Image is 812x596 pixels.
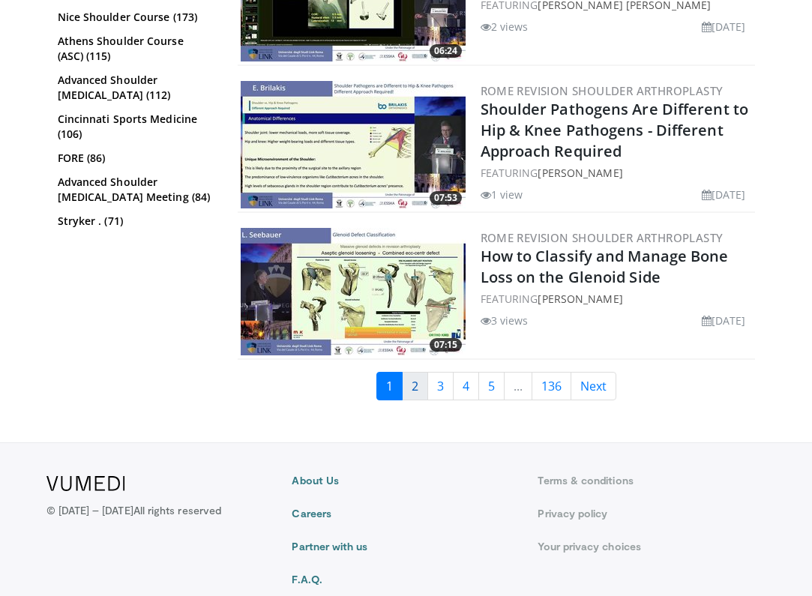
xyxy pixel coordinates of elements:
[430,191,462,205] span: 07:53
[702,313,746,328] li: [DATE]
[58,112,211,142] a: Cincinnati Sports Medicine (106)
[58,73,211,103] a: Advanced Shoulder [MEDICAL_DATA] (112)
[241,81,466,208] img: 6a7d116b-e731-469b-a02b-077c798815a2.300x170_q85_crop-smart_upscale.jpg
[538,166,622,180] a: [PERSON_NAME]
[241,228,466,355] img: 7716c532-36a9-4dad-b86c-09d631fd23d5.300x170_q85_crop-smart_upscale.jpg
[481,187,523,202] li: 1 view
[292,539,520,554] a: Partner with us
[481,83,724,98] a: Rome Revision Shoulder Arthroplasty
[292,572,520,587] a: F.A.Q.
[702,187,746,202] li: [DATE]
[453,372,479,400] a: 4
[481,99,749,161] a: Shoulder Pathogens Are Different to Hip & Knee Pathogens - Different Approach Required
[532,372,571,400] a: 136
[402,372,428,400] a: 2
[46,476,125,491] img: VuMedi Logo
[481,230,724,245] a: Rome Revision Shoulder Arthroplasty
[478,372,505,400] a: 5
[430,338,462,352] span: 07:15
[58,34,211,64] a: Athens Shoulder Course (ASC) (115)
[238,372,755,400] nav: Search results pages
[46,503,222,518] p: © [DATE] – [DATE]
[430,44,462,58] span: 06:24
[58,175,211,205] a: Advanced Shoulder [MEDICAL_DATA] Meeting (84)
[538,473,766,488] a: Terms & conditions
[58,214,211,229] a: Stryker . (71)
[292,473,520,488] a: About Us
[133,504,221,517] span: All rights reserved
[538,506,766,521] a: Privacy policy
[292,506,520,521] a: Careers
[481,313,529,328] li: 3 views
[427,372,454,400] a: 3
[58,10,211,25] a: Nice Shoulder Course (173)
[702,19,746,34] li: [DATE]
[376,372,403,400] a: 1
[241,81,466,208] a: 07:53
[538,292,622,306] a: [PERSON_NAME]
[481,19,529,34] li: 2 views
[481,291,752,307] div: FEATURING
[571,372,616,400] a: Next
[241,228,466,355] a: 07:15
[58,151,211,166] a: FORE (86)
[481,165,752,181] div: FEATURING
[538,539,766,554] a: Your privacy choices
[481,246,729,287] a: How to Classify and Manage Bone Loss on the Glenoid Side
